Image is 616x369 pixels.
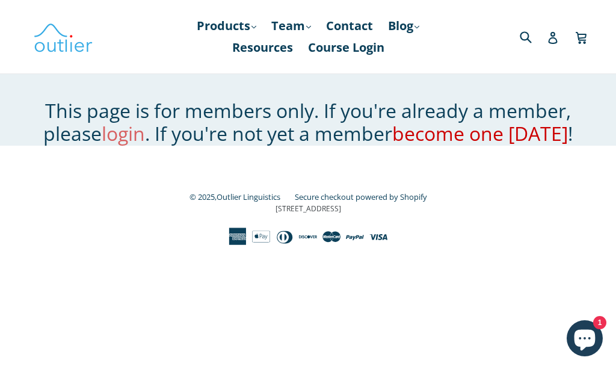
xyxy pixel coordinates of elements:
a: Secure checkout powered by Shopify [295,191,427,202]
a: Course Login [302,37,390,58]
a: Products [191,15,262,37]
a: Blog [382,15,425,37]
a: Resources [226,37,299,58]
a: Contact [320,15,379,37]
inbox-online-store-chat: Shopify online store chat [563,320,606,359]
a: Team [265,15,317,37]
p: [STREET_ADDRESS] [33,203,583,214]
a: become one [DATE] [392,120,568,146]
a: login [102,120,145,146]
input: Search [517,24,550,49]
a: Outlier Linguistics [217,191,280,202]
img: Outlier Linguistics [33,19,93,54]
small: © 2025, [189,191,292,202]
